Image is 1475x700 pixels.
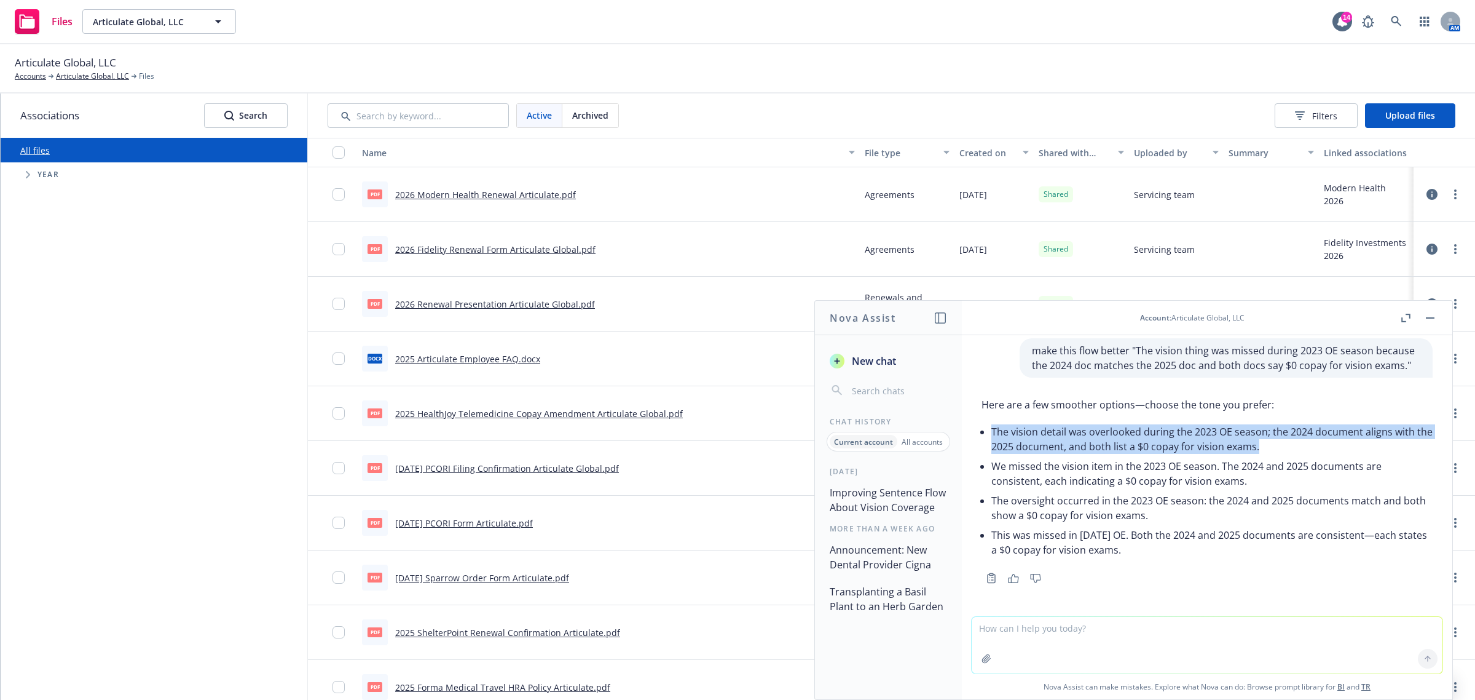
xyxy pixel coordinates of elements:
span: Servicing team [1134,188,1195,201]
button: Name [357,138,860,167]
p: All accounts [902,437,943,447]
a: more [1448,570,1463,585]
button: Uploaded by [1129,138,1224,167]
span: Articulate Global, LLC [93,15,199,28]
a: 2025 Articulate Employee FAQ.docx [395,353,540,365]
span: Filters [1312,109,1337,122]
a: TR [1361,682,1371,692]
span: [DATE] [959,243,987,256]
button: Improving Sentence Flow About Vision Coverage [825,482,952,519]
a: Switch app [1412,9,1437,34]
input: Toggle Row Selected [332,462,345,474]
span: Shared [1044,298,1068,309]
input: Toggle Row Selected [332,517,345,529]
input: Toggle Row Selected [332,243,345,255]
span: pdf [368,682,382,691]
input: Toggle Row Selected [332,298,345,310]
div: : Articulate Global, LLC [1140,312,1245,323]
div: Shared with client [1039,146,1111,159]
a: more [1448,406,1463,421]
div: 2026 [1324,194,1386,207]
button: File type [860,138,955,167]
span: Associations [20,108,79,124]
a: more [1448,351,1463,366]
button: Created on [954,138,1034,167]
button: Shared with client [1034,138,1129,167]
a: BI [1337,682,1345,692]
button: Upload files [1365,103,1455,128]
li: The vision detail was overlooked during the 2023 OE season; the 2024 document aligns with the 202... [991,422,1433,456]
input: Toggle Row Selected [332,188,345,201]
span: Archived [572,109,608,122]
div: Modern Health [1324,181,1386,194]
a: more [1448,296,1463,311]
a: All files [20,145,50,156]
input: Toggle Row Selected [332,681,345,693]
div: Name [362,146,841,159]
div: 2026 [1324,249,1406,262]
div: 14 [1341,12,1352,23]
span: Nova Assist can make mistakes. Explore what Nova can do: Browse prompt library for and [967,674,1447,699]
span: Shared [1044,244,1068,255]
div: Fidelity Investments [1324,236,1406,249]
li: This was missed in [DATE] OE. Both the 2024 and 2025 documents are consistent—each states a $0 co... [991,525,1433,560]
input: Toggle Row Selected [332,571,345,584]
input: Search chats [849,382,947,399]
a: Files [10,4,77,39]
div: Search [224,104,267,127]
div: [DATE] [815,466,962,477]
button: Transplanting a Basil Plant to an Herb Garden [825,581,952,618]
span: Shared [1044,189,1068,200]
p: make this flow better "The vision thing was missed during 2023 OE season because the 2024 doc mat... [1032,343,1420,373]
span: pdf [368,518,382,527]
button: New chat [825,350,952,372]
a: 2025 HealthJoy Telemedicine Copay Amendment Articulate Global.pdf [395,408,683,420]
a: 2026 Modern Health Renewal Articulate.pdf [395,189,576,201]
input: Toggle Row Selected [332,352,345,365]
a: 2026 Fidelity Renewal Form Articulate Global.pdf [395,244,596,255]
a: [DATE] PCORI Form Articulate.pdf [395,517,533,529]
div: File type [865,146,937,159]
span: Renewals and Strategy [865,291,950,317]
div: Uploaded by [1134,146,1206,159]
li: We missed the vision item in the 2023 OE season. The 2024 and 2025 documents are consistent, each... [991,456,1433,491]
span: pdf [368,244,382,253]
a: 2025 Forma Medical Travel HRA Policy Articulate.pdf [395,682,610,693]
span: Upload files [1385,109,1435,121]
button: Announcement: New Dental Provider Cigna [825,539,952,576]
div: Tree Example [1,162,307,187]
a: more [1448,242,1463,257]
span: Files [52,17,73,26]
button: SearchSearch [204,103,288,128]
span: Year [37,171,59,178]
li: The oversight occurred in the 2023 OE season: the 2024 and 2025 documents match and both show a $... [991,491,1433,525]
p: Here are a few smoother options—choose the tone you prefer: [981,397,1433,412]
button: Summary [1224,138,1319,167]
span: Agreements [865,243,914,256]
a: Report a Bug [1356,9,1380,34]
svg: Copy to clipboard [986,573,997,584]
div: More than a week ago [815,523,962,534]
span: Servicing team [1134,243,1195,256]
div: Chat History [815,416,962,427]
button: Linked associations [1319,138,1414,167]
span: pdf [368,627,382,637]
span: Account [1140,312,1170,323]
a: [DATE] Sparrow Order Form Articulate.pdf [395,572,569,584]
input: Toggle Row Selected [332,407,345,420]
a: Articulate Global, LLC [56,71,129,82]
a: more [1448,680,1463,694]
div: Created on [959,146,1015,159]
input: Select all [332,146,345,159]
p: Current account [834,437,893,447]
a: 2025 ShelterPoint Renewal Confirmation Articulate.pdf [395,627,620,638]
button: Articulate Global, LLC [82,9,236,34]
a: [DATE] PCORI Filing Confirmation Articulate Global.pdf [395,463,619,474]
button: Thumbs down [1026,570,1045,587]
button: Filters [1275,103,1358,128]
span: Agreements [865,188,914,201]
a: more [1448,625,1463,640]
span: pdf [368,573,382,582]
div: Summary [1229,146,1300,159]
span: New chat [849,354,896,368]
